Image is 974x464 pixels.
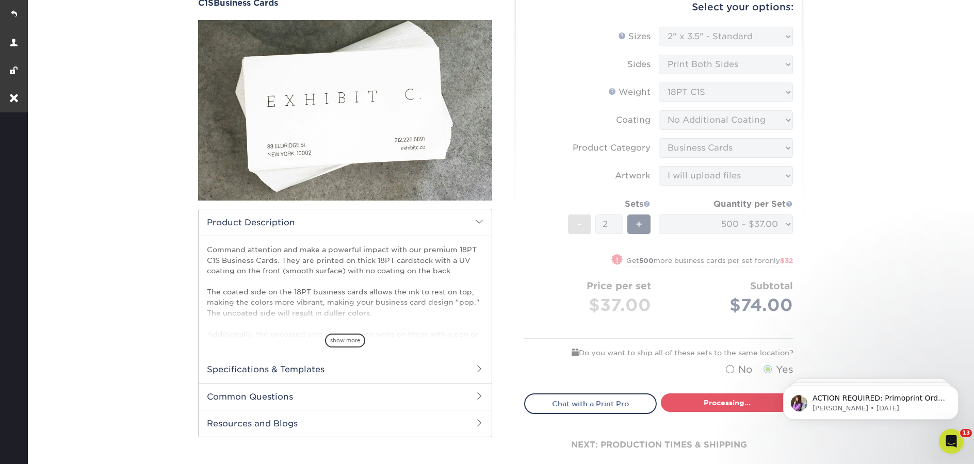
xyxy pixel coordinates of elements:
[960,429,972,437] span: 13
[939,429,964,454] iframe: Intercom live chat
[199,410,492,437] h2: Resources and Blogs
[524,393,657,414] a: Chat with a Print Pro
[768,364,974,436] iframe: Intercom notifications message
[199,356,492,383] h2: Specifications & Templates
[661,393,793,412] a: Processing...
[207,244,483,391] p: Command attention and make a powerful impact with our premium 18PT C1S Business Cards. They are p...
[199,209,492,236] h2: Product Description
[325,334,365,347] span: show more
[199,383,492,410] h2: Common Questions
